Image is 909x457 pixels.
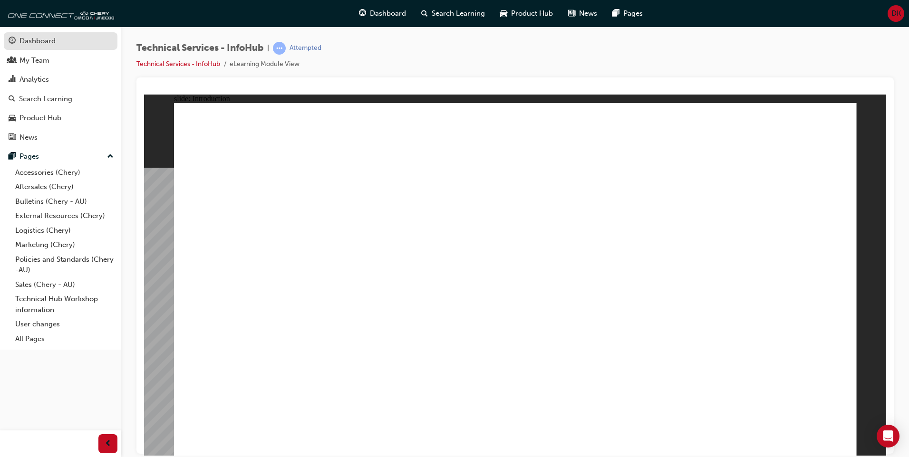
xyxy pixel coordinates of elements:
[5,4,114,23] img: oneconnect
[11,292,117,317] a: Technical Hub Workshop information
[877,425,899,447] div: Open Intercom Messenger
[9,57,16,65] span: people-icon
[414,4,493,23] a: search-iconSearch Learning
[432,8,485,19] span: Search Learning
[11,194,117,209] a: Bulletins (Chery - AU)
[11,180,117,194] a: Aftersales (Chery)
[11,165,117,180] a: Accessories (Chery)
[9,76,16,84] span: chart-icon
[11,252,117,277] a: Policies and Standards (Chery -AU)
[568,8,575,19] span: news-icon
[421,8,428,19] span: search-icon
[273,42,286,55] span: learningRecordVerb_ATTEMPT-icon
[11,209,117,223] a: External Resources (Chery)
[19,55,49,66] div: My Team
[4,32,117,50] a: Dashboard
[19,74,49,85] div: Analytics
[9,152,16,161] span: pages-icon
[561,4,605,23] a: news-iconNews
[19,151,39,162] div: Pages
[4,148,117,165] button: Pages
[888,5,904,22] button: DK
[19,94,72,105] div: Search Learning
[500,8,507,19] span: car-icon
[4,109,117,127] a: Product Hub
[105,438,112,450] span: prev-icon
[11,238,117,252] a: Marketing (Chery)
[4,52,117,69] a: My Team
[267,43,269,54] span: |
[136,43,263,54] span: Technical Services - InfoHub
[11,317,117,332] a: User changes
[11,277,117,292] a: Sales (Chery - AU)
[19,36,56,47] div: Dashboard
[493,4,561,23] a: car-iconProduct Hub
[4,90,117,108] a: Search Learning
[9,133,16,142] span: news-icon
[370,8,406,19] span: Dashboard
[230,59,300,70] li: eLearning Module View
[11,332,117,346] a: All Pages
[4,71,117,88] a: Analytics
[9,95,15,104] span: search-icon
[359,8,366,19] span: guage-icon
[605,4,650,23] a: pages-iconPages
[9,37,16,46] span: guage-icon
[891,8,901,19] span: DK
[579,8,597,19] span: News
[351,4,414,23] a: guage-iconDashboard
[107,151,114,163] span: up-icon
[511,8,553,19] span: Product Hub
[612,8,619,19] span: pages-icon
[4,129,117,146] a: News
[623,8,643,19] span: Pages
[19,113,61,124] div: Product Hub
[4,30,117,148] button: DashboardMy TeamAnalyticsSearch LearningProduct HubNews
[9,114,16,123] span: car-icon
[290,44,321,53] div: Attempted
[19,132,38,143] div: News
[136,60,220,68] a: Technical Services - InfoHub
[11,223,117,238] a: Logistics (Chery)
